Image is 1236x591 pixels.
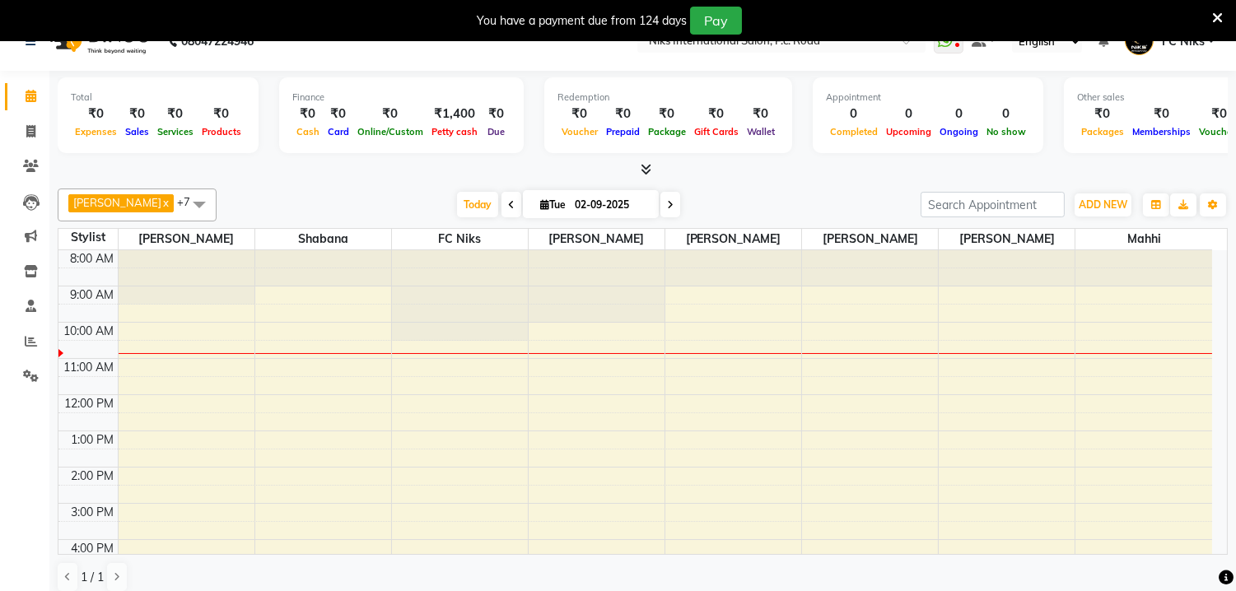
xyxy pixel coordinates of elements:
[802,229,938,249] span: [PERSON_NAME]
[826,126,882,137] span: Completed
[743,126,779,137] span: Wallet
[1077,126,1128,137] span: Packages
[665,229,801,249] span: [PERSON_NAME]
[198,105,245,123] div: ₹0
[71,91,245,105] div: Total
[557,91,779,105] div: Redemption
[427,126,482,137] span: Petty cash
[198,126,245,137] span: Products
[482,105,511,123] div: ₹0
[324,105,353,123] div: ₹0
[935,105,982,123] div: 0
[353,126,427,137] span: Online/Custom
[644,105,690,123] div: ₹0
[324,126,353,137] span: Card
[743,105,779,123] div: ₹0
[557,126,602,137] span: Voucher
[121,126,153,137] span: Sales
[690,105,743,123] div: ₹0
[392,229,528,249] span: FC Niks
[292,91,511,105] div: Finance
[292,126,324,137] span: Cash
[690,126,743,137] span: Gift Cards
[61,323,118,340] div: 10:00 AM
[58,229,118,246] div: Stylist
[602,126,644,137] span: Prepaid
[153,126,198,137] span: Services
[119,229,254,249] span: [PERSON_NAME]
[935,126,982,137] span: Ongoing
[536,198,570,211] span: Tue
[121,105,153,123] div: ₹0
[1075,193,1131,216] button: ADD NEW
[181,18,254,64] b: 08047224946
[62,395,118,412] div: 12:00 PM
[483,126,509,137] span: Due
[1077,105,1128,123] div: ₹0
[68,286,118,304] div: 9:00 AM
[153,105,198,123] div: ₹0
[826,105,882,123] div: 0
[1128,126,1195,137] span: Memberships
[427,105,482,123] div: ₹1,400
[882,126,935,137] span: Upcoming
[457,192,498,217] span: Today
[644,126,690,137] span: Package
[602,105,644,123] div: ₹0
[177,195,203,208] span: +7
[939,229,1075,249] span: [PERSON_NAME]
[882,105,935,123] div: 0
[68,431,118,449] div: 1:00 PM
[529,229,665,249] span: [PERSON_NAME]
[1128,105,1195,123] div: ₹0
[73,196,161,209] span: [PERSON_NAME]
[255,229,391,249] span: Shabana
[68,540,118,557] div: 4:00 PM
[1075,229,1212,249] span: Mahhi
[68,250,118,268] div: 8:00 AM
[1079,198,1127,211] span: ADD NEW
[982,105,1030,123] div: 0
[982,126,1030,137] span: No show
[292,105,324,123] div: ₹0
[81,569,104,586] span: 1 / 1
[161,196,169,209] a: x
[477,12,687,30] div: You have a payment due from 124 days
[570,193,652,217] input: 2025-09-02
[690,7,742,35] button: Pay
[353,105,427,123] div: ₹0
[557,105,602,123] div: ₹0
[42,18,155,64] img: logo
[61,359,118,376] div: 11:00 AM
[1162,33,1205,50] span: FC Niks
[71,105,121,123] div: ₹0
[71,126,121,137] span: Expenses
[68,468,118,485] div: 2:00 PM
[921,192,1065,217] input: Search Appointment
[68,504,118,521] div: 3:00 PM
[826,91,1030,105] div: Appointment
